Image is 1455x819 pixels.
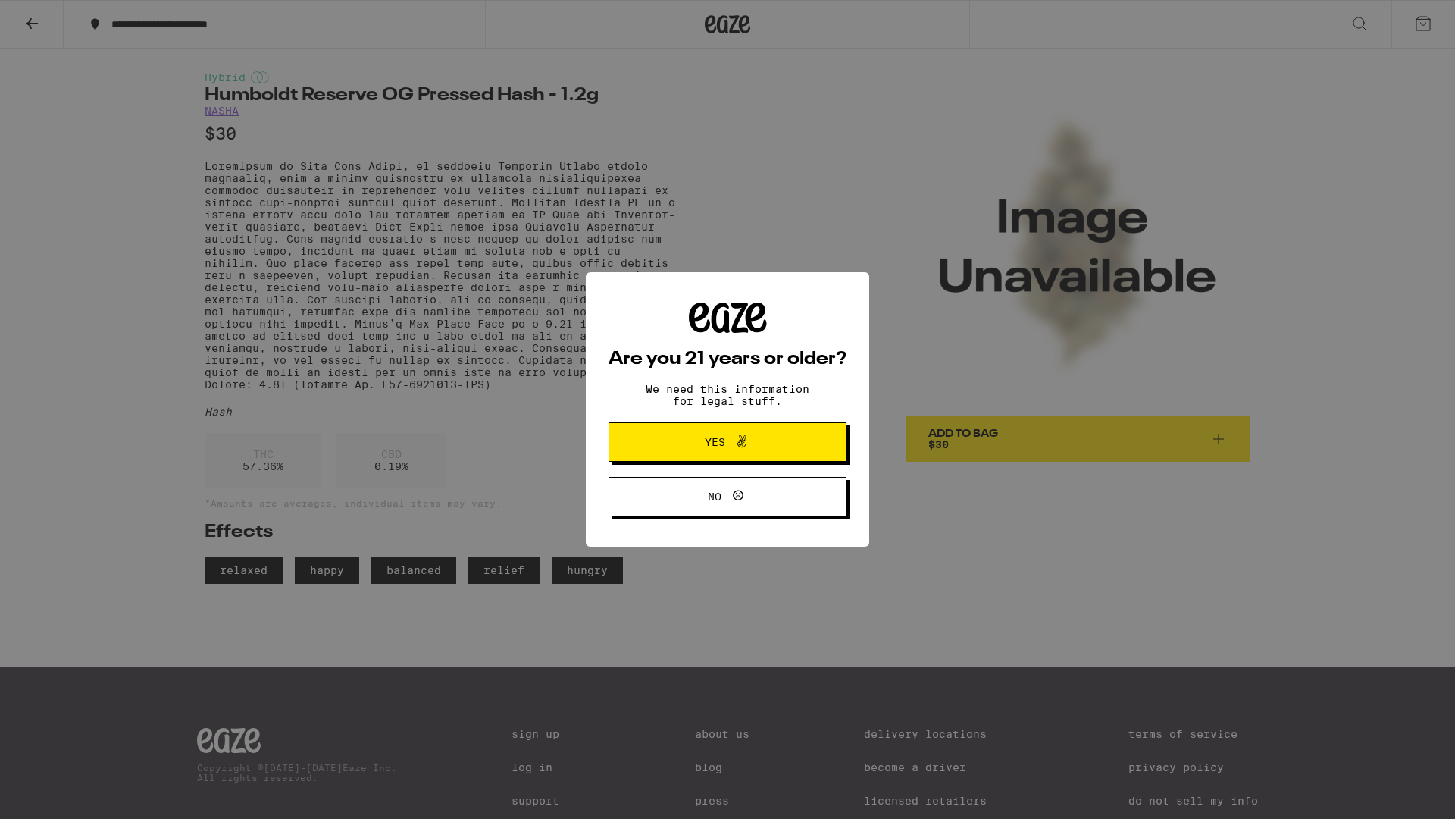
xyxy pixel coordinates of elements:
h2: Are you 21 years or older? [609,350,846,369]
p: We need this information for legal stuff. [633,383,822,407]
button: Yes [609,422,846,462]
span: Yes [705,437,725,447]
span: No [708,491,721,502]
button: No [609,477,846,516]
